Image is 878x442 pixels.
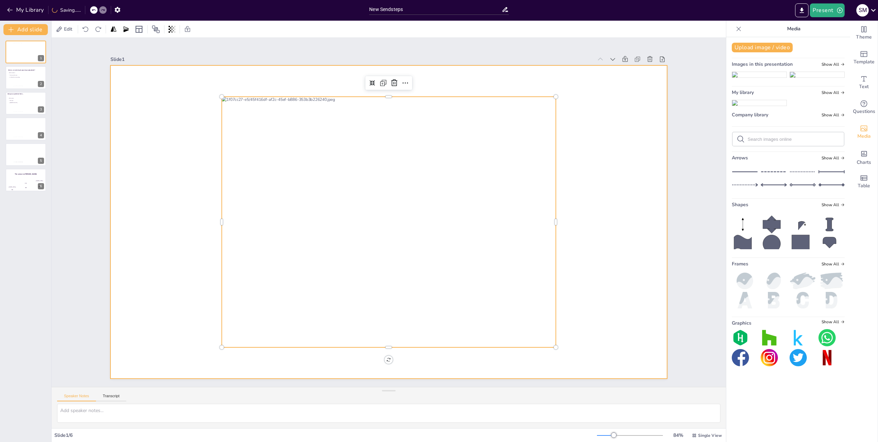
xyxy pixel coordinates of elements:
[33,180,46,182] div: [PERSON_NAME]
[850,70,878,95] div: Add text boxes
[857,133,871,140] span: Media
[6,66,46,89] div: 2
[822,113,845,117] span: Show all
[19,183,33,184] div: Jaap
[732,349,749,366] img: graphic
[732,61,793,67] span: Images in this presentation
[858,182,870,190] span: Table
[96,394,127,401] button: Transcript
[853,108,875,115] span: Questions
[63,26,74,32] span: Edit
[810,3,844,17] button: Present
[822,262,845,266] span: Show all
[38,81,44,87] div: 2
[744,21,843,37] p: Media
[790,329,807,346] img: graphic
[854,58,875,66] span: Template
[732,201,748,208] span: Shapes
[818,329,836,346] img: graphic
[10,98,29,99] span: Amsterdam
[822,202,845,207] span: Show all
[818,273,845,289] img: paint.png
[10,74,29,75] span: safety controller essen
[6,173,46,175] h4: The winner is [PERSON_NAME]
[748,137,840,142] input: Search images online
[850,145,878,169] div: Add charts and graphs
[850,21,878,45] div: Change the overall theme
[3,24,48,35] button: Add slide
[133,24,144,35] div: Layout
[38,106,44,113] div: 3
[822,62,845,67] span: Show all
[732,72,786,77] img: 45f416df-af2c-45ef-b886-353b3b226240.jpeg
[732,261,748,267] span: Frames
[850,120,878,145] div: Add images, graphics, shapes or video
[795,3,809,17] button: Export to PowerPoint
[822,156,845,160] span: Show all
[110,56,593,63] div: Slide 1
[856,4,869,17] div: s M
[790,349,807,366] img: graphic
[6,188,19,191] div: 100
[38,158,44,164] div: 5
[8,93,24,95] span: Ask your question here...
[732,320,751,326] span: Graphics
[6,117,46,140] div: 4
[732,43,793,52] button: Upload image / video
[856,33,872,41] span: Theme
[57,394,96,401] button: Speaker Notes
[10,77,29,78] span: is afhankelijk van km melding
[10,100,29,101] span: Rotterdam
[152,25,160,33] span: Position
[670,432,686,439] div: 84 %
[369,4,501,14] input: Insert title
[732,292,758,308] img: a.png
[790,72,844,77] img: 3dee447e-25b6-4b01-98cb-e4cdba7c07df.svg+xml
[822,319,845,324] span: Show all
[818,292,845,308] img: d.png
[38,183,44,189] div: 6
[856,3,869,17] button: s M
[38,55,44,61] div: 1
[8,69,35,71] span: Wie is er in de lead voor deze calamiteit?
[6,41,46,63] div: 1
[732,273,758,289] img: ball.png
[33,181,46,191] div: 300
[732,89,754,96] span: My library
[761,273,787,289] img: oval.png
[850,169,878,194] div: Add a table
[790,292,816,308] img: c.png
[822,90,845,95] span: Show all
[5,4,47,15] button: My Library
[6,169,46,191] div: 6
[859,83,869,91] span: Text
[761,349,778,366] img: graphic
[10,72,29,73] span: trdl roosendaal
[761,292,787,308] img: b.png
[732,100,786,106] img: 45f416df-af2c-45ef-b886-353b3b226240.jpeg
[761,329,778,346] img: graphic
[19,184,33,191] div: 200
[6,143,46,166] div: 5
[732,329,749,346] img: graphic
[38,132,44,138] div: 4
[732,112,768,118] span: Company library
[52,7,81,13] div: Saving......
[850,45,878,70] div: Add ready made slides
[790,273,816,289] img: paint2.png
[818,349,836,366] img: graphic
[54,432,597,439] div: Slide 1 / 6
[698,433,722,438] span: Single View
[10,102,29,103] span: [GEOGRAPHIC_DATA]
[850,95,878,120] div: Get real-time input from your audience
[732,155,748,161] span: Arrows
[857,159,871,166] span: Charts
[6,92,46,115] div: 3
[6,187,19,188] div: [PERSON_NAME]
